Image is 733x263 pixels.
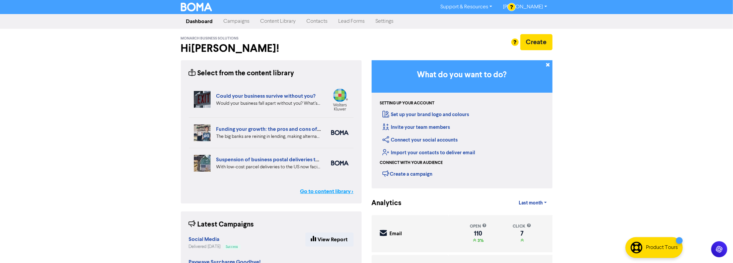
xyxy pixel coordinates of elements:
div: click [513,223,531,230]
span: Success [226,245,238,249]
strong: Social Media [189,236,220,243]
div: 7 [513,231,531,236]
a: Could your business survive without you? [216,93,316,99]
h3: What do you want to do? [382,70,542,80]
a: Last month [513,196,552,210]
img: BOMA Logo [181,3,212,11]
button: Create [520,34,553,50]
div: Analytics [372,198,393,208]
a: [PERSON_NAME] [498,2,552,12]
div: Connect with your audience [380,160,443,166]
a: Set up your brand logo and colours [383,111,469,118]
a: Import your contacts to deliver email [383,150,475,156]
div: With low-cost parcel deliveries to the US now facing tariffs, many international postal services ... [216,164,321,171]
a: Lead Forms [333,15,370,28]
a: Funding your growth: the pros and cons of alternative lenders [216,126,363,133]
div: Would your business fall apart without you? What’s your Plan B in case of accident, illness, or j... [216,100,321,107]
div: Setting up your account [380,100,435,106]
a: Dashboard [181,15,218,28]
a: Go to content library > [300,187,354,195]
div: Delivered [DATE] [189,244,241,250]
a: Settings [370,15,399,28]
a: Connect your social accounts [383,137,458,143]
div: Select from the content library [189,68,294,79]
div: Getting Started in BOMA [372,60,553,188]
iframe: Chat Widget [700,231,733,263]
a: Suspension of business postal deliveries to the [GEOGRAPHIC_DATA]: what options do you have? [216,156,452,163]
div: The big banks are reining in lending, making alternative, non-bank lenders an attractive proposit... [216,133,321,140]
div: open [470,223,487,230]
div: 110 [470,231,487,236]
a: View Report [305,233,354,247]
img: boma [331,161,349,166]
div: Create a campaign [383,169,433,179]
span: Monarch Business Solutions [181,36,239,41]
span: Last month [519,200,543,206]
a: Content Library [255,15,301,28]
div: Latest Campaigns [189,220,254,230]
a: Social Media [189,237,220,242]
img: boma [331,130,349,135]
a: Support & Resources [435,2,498,12]
div: Email [390,230,402,238]
img: wolterskluwer [331,88,349,111]
a: Campaigns [218,15,255,28]
h2: Hi [PERSON_NAME] ! [181,42,362,55]
a: Contacts [301,15,333,28]
span: 3% [476,238,484,243]
a: Invite your team members [383,124,450,130]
